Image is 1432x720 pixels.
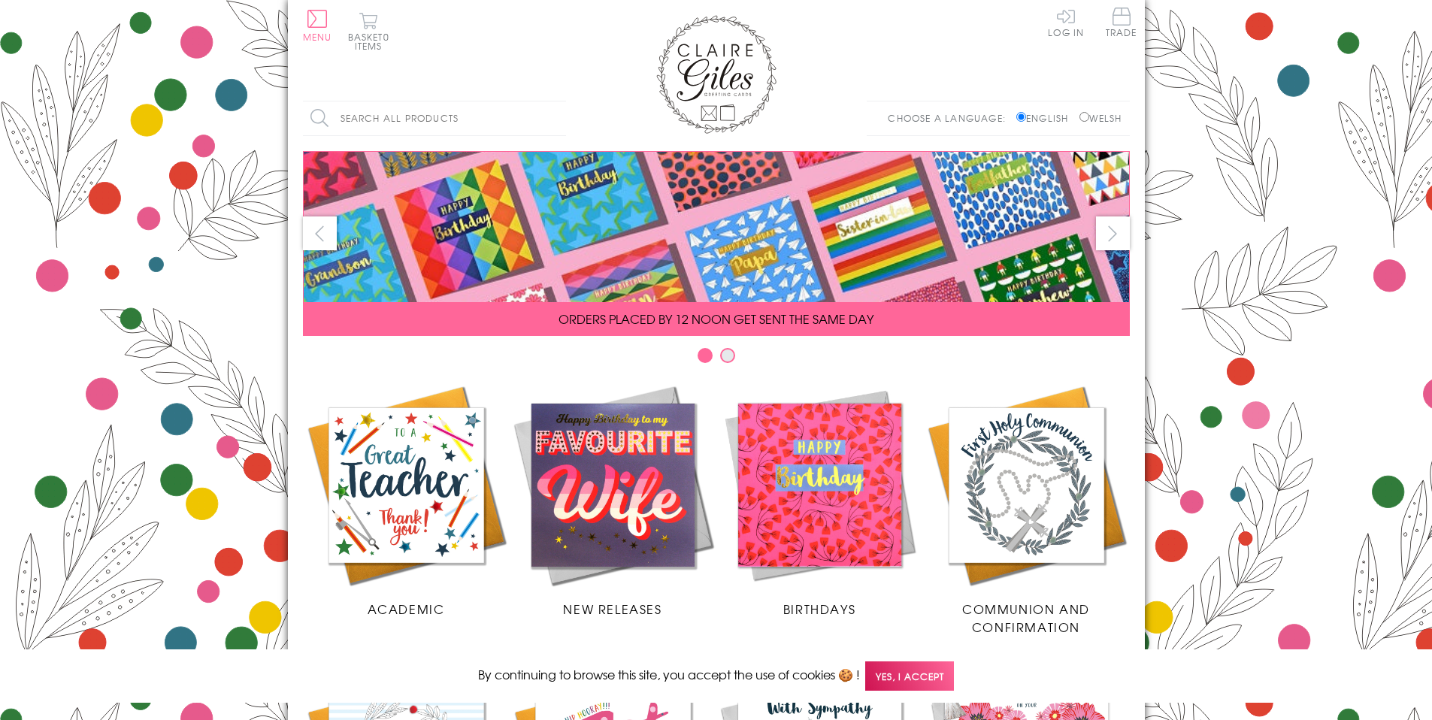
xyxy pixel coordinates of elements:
[1048,8,1084,37] a: Log In
[1106,8,1137,37] span: Trade
[303,347,1130,371] div: Carousel Pagination
[1079,112,1089,122] input: Welsh
[303,382,510,618] a: Academic
[355,30,389,53] span: 0 items
[962,600,1090,636] span: Communion and Confirmation
[1079,111,1122,125] label: Welsh
[656,15,777,134] img: Claire Giles Greetings Cards
[923,382,1130,636] a: Communion and Confirmation
[720,348,735,363] button: Carousel Page 2
[1016,111,1076,125] label: English
[303,30,332,44] span: Menu
[783,600,855,618] span: Birthdays
[551,101,566,135] input: Search
[303,216,337,250] button: prev
[510,382,716,618] a: New Releases
[563,600,662,618] span: New Releases
[865,661,954,691] span: Yes, I accept
[559,310,873,328] span: ORDERS PLACED BY 12 NOON GET SENT THE SAME DAY
[348,12,389,50] button: Basket0 items
[716,382,923,618] a: Birthdays
[303,10,332,41] button: Menu
[368,600,445,618] span: Academic
[1106,8,1137,40] a: Trade
[1016,112,1026,122] input: English
[888,111,1013,125] p: Choose a language:
[303,101,566,135] input: Search all products
[1096,216,1130,250] button: next
[698,348,713,363] button: Carousel Page 1 (Current Slide)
